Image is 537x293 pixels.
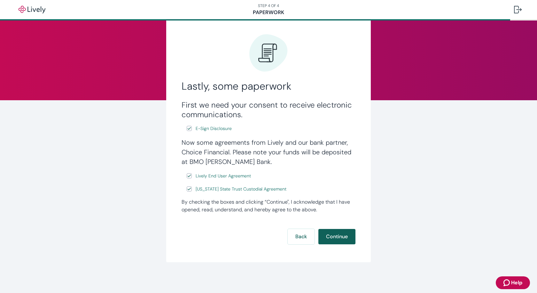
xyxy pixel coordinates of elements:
div: By checking the boxes and clicking “Continue", I acknowledge that I have opened, read, understand... [182,198,355,214]
button: Back [288,229,315,244]
a: e-sign disclosure document [194,172,252,180]
span: Help [511,279,522,287]
span: [US_STATE] State Trust Custodial Agreement [196,186,286,192]
h4: Now some agreements from Lively and our bank partner, Choice Financial. Please note your funds wi... [182,138,355,167]
button: Zendesk support iconHelp [496,276,530,289]
a: e-sign disclosure document [194,125,233,133]
a: e-sign disclosure document [194,185,288,193]
img: Lively [14,6,50,13]
h3: First we need your consent to receive electronic communications. [182,100,355,119]
button: Log out [509,2,527,17]
button: Continue [318,229,355,244]
h2: Lastly, some paperwork [182,80,355,93]
span: E-Sign Disclosure [196,125,232,132]
span: Lively End User Agreement [196,173,251,179]
svg: Zendesk support icon [503,279,511,287]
